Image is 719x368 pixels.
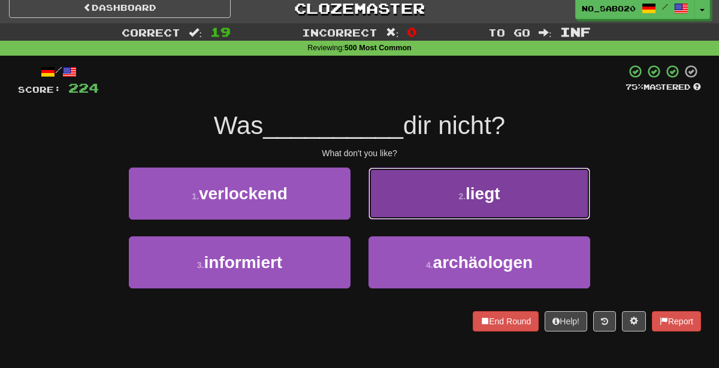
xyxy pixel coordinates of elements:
[302,26,377,38] span: Incorrect
[345,44,412,52] strong: 500 Most Common
[539,28,552,38] span: :
[473,311,539,331] button: End Round
[662,2,668,11] span: /
[197,260,204,270] small: 3 .
[368,168,590,220] button: 2.liegt
[626,82,701,93] div: Mastered
[129,236,351,288] button: 3.informiert
[210,25,231,39] span: 19
[466,184,500,203] span: liegt
[192,191,199,201] small: 1 .
[263,111,403,139] span: __________
[545,311,587,331] button: Help!
[488,26,530,38] span: To go
[582,3,636,14] span: No_Sabo20
[652,311,701,331] button: Report
[199,184,288,203] span: verlockend
[403,111,505,139] span: dir nicht?
[122,26,180,38] span: Correct
[68,80,99,95] span: 224
[593,311,616,331] button: Round history (alt+y)
[214,111,263,139] span: Was
[407,25,417,39] span: 0
[129,168,351,220] button: 1.verlockend
[458,191,466,201] small: 2 .
[18,64,99,79] div: /
[189,28,202,38] span: :
[386,28,399,38] span: :
[426,260,433,270] small: 4 .
[204,253,283,272] span: informiert
[626,82,644,92] span: 75 %
[433,253,533,272] span: archäologen
[368,236,590,288] button: 4.archäologen
[560,25,591,39] span: Inf
[18,147,701,159] div: What don't you like?
[18,84,61,95] span: Score:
